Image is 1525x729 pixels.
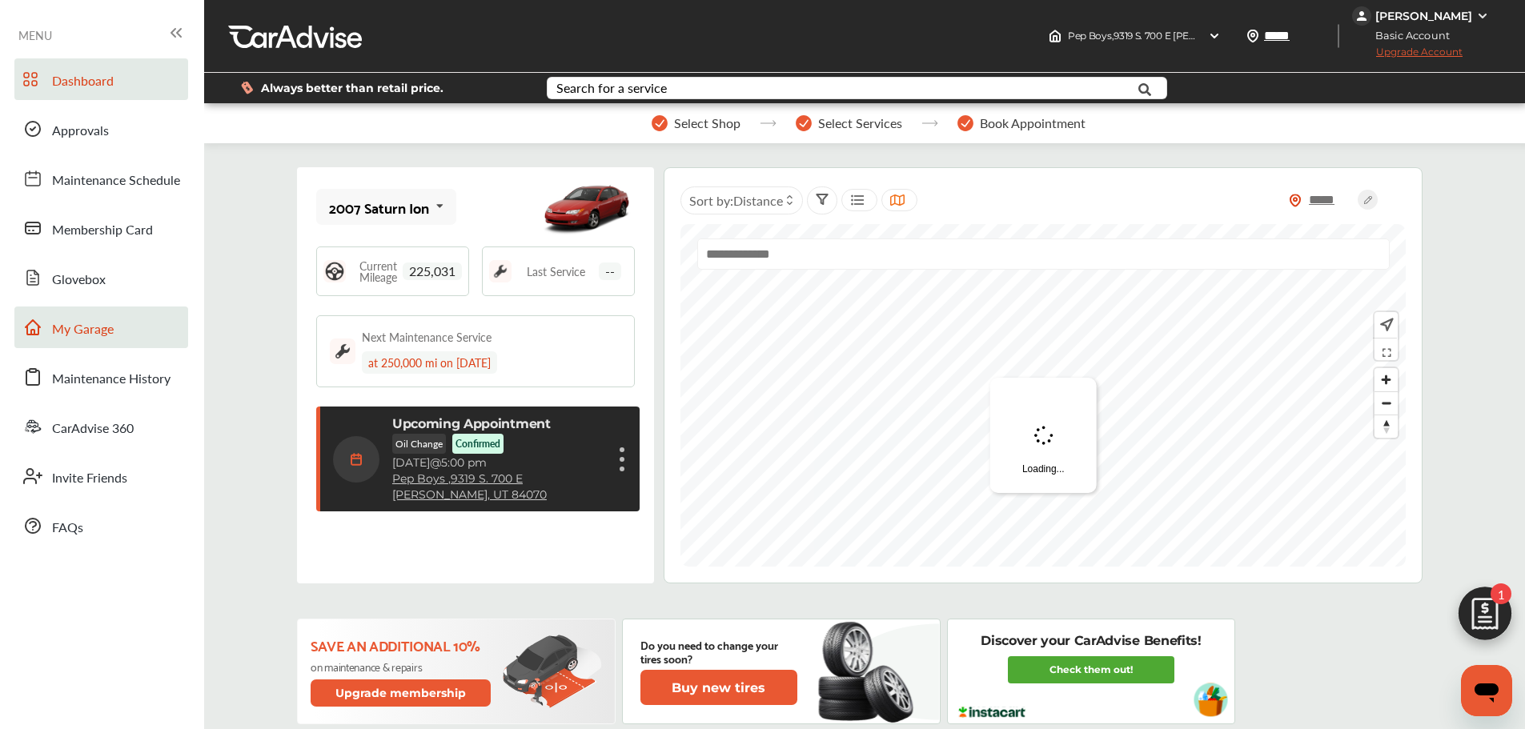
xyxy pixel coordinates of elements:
img: stepper-checkmark.b5569197.svg [796,115,812,131]
span: @ [430,455,441,470]
img: mobile_3717_st0640_046.jpg [539,171,635,243]
span: CarAdvise 360 [52,419,134,439]
p: Confirmed [455,437,500,451]
img: maintenance_logo [489,260,512,282]
div: [PERSON_NAME] [1375,9,1472,23]
span: [DATE] [392,455,430,470]
img: instacart-vehicle.0979a191.svg [1194,683,1228,717]
a: FAQs [14,505,188,547]
span: Distance [733,191,783,210]
p: Oil Change [392,434,446,454]
p: on maintenance & repairs [311,660,494,673]
p: Upcoming Appointment [392,416,551,431]
a: Glovebox [14,257,188,298]
a: Maintenance History [14,356,188,398]
span: Select Services [818,116,902,130]
a: Buy new tires [640,670,801,705]
div: Search for a service [556,82,667,94]
span: Sort by : [689,191,783,210]
img: header-home-logo.8d720a4f.svg [1049,30,1061,42]
div: Next Maintenance Service [362,329,492,345]
a: Pep Boys ,9319 S. 700 E [392,472,523,486]
img: dollor_label_vector.a70140d1.svg [241,81,253,94]
img: location_vector_orange.38f05af8.svg [1289,194,1302,207]
button: Reset bearing to north [1375,415,1398,438]
img: maintenance_logo [330,338,355,364]
a: Maintenance Schedule [14,158,188,199]
img: header-divider.bc55588e.svg [1338,24,1339,48]
a: Dashboard [14,58,188,100]
span: Glovebox [52,270,106,290]
div: 2007 Saturn Ion [329,199,429,215]
p: Discover your CarAdvise Benefits! [981,632,1201,650]
img: stepper-checkmark.b5569197.svg [957,115,973,131]
img: calendar-icon.35d1de04.svg [333,436,379,483]
canvas: Map [680,224,1406,567]
span: Last Service [527,266,585,277]
img: header-down-arrow.9dd2ce7d.svg [1208,30,1221,42]
img: instacart-logo.217963cc.svg [957,707,1028,718]
img: new-tire.a0c7fe23.svg [817,615,922,728]
span: 5:00 pm [441,455,487,470]
span: 1 [1491,583,1511,604]
a: CarAdvise 360 [14,406,188,447]
img: location_vector.a44bc228.svg [1246,30,1259,42]
span: Invite Friends [52,468,127,489]
span: -- [599,262,621,280]
a: Membership Card [14,207,188,249]
span: Dashboard [52,71,114,92]
span: Book Appointment [980,116,1086,130]
a: Invite Friends [14,455,188,497]
a: My Garage [14,306,188,348]
iframe: Button to launch messaging window [1461,665,1512,716]
span: Approvals [52,121,109,142]
span: Always better than retail price. [261,82,443,94]
span: Pep Boys , 9319 S. 700 E [PERSON_NAME] , UT 84070 [1068,30,1301,42]
img: stepper-checkmark.b5569197.svg [652,115,668,131]
a: Approvals [14,108,188,150]
span: Membership Card [52,220,153,241]
p: Save an additional 10% [311,636,494,654]
button: Zoom out [1375,391,1398,415]
span: Maintenance History [52,369,171,390]
div: at 250,000 mi on [DATE] [362,351,497,374]
img: jVpblrzwTbfkPYzPPzSLxeg0AAAAASUVORK5CYII= [1352,6,1371,26]
img: stepper-arrow.e24c07c6.svg [760,120,777,126]
p: Do you need to change your tires soon? [640,638,797,665]
img: update-membership.81812027.svg [503,635,602,709]
img: steering_logo [323,260,346,282]
span: MENU [18,29,52,42]
img: edit-cartIcon.11d11f9a.svg [1447,579,1523,656]
a: [PERSON_NAME], UT 84070 [392,488,547,502]
span: My Garage [52,319,114,340]
span: Upgrade Account [1352,46,1463,66]
span: FAQs [52,518,83,539]
button: Zoom in [1375,368,1398,391]
span: Basic Account [1354,27,1462,44]
span: 225,031 [403,262,462,280]
img: recenter.ce011a49.svg [1377,316,1394,334]
span: Select Shop [674,116,740,130]
a: Check them out! [1008,656,1174,683]
span: Current Mileage [354,260,403,282]
img: stepper-arrow.e24c07c6.svg [921,120,938,126]
span: Reset bearing to north [1375,415,1398,438]
button: Buy new tires [640,670,797,705]
img: WGsFRI8htEPBVLJbROoPRyZpYNWhNONpIPPETTm6eUC0GeLEiAAAAAElFTkSuQmCC [1476,10,1489,22]
button: Upgrade membership [311,679,492,707]
span: Maintenance Schedule [52,170,180,191]
div: Loading... [990,378,1097,493]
